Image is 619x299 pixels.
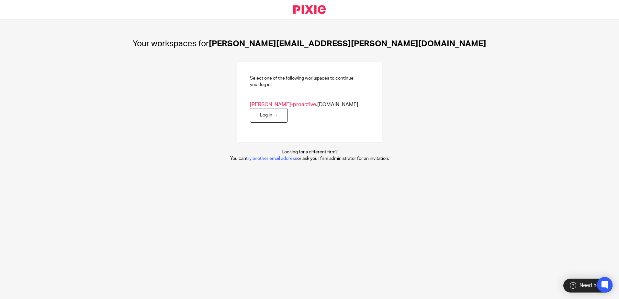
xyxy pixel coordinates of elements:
[250,108,288,123] a: Log in →
[133,39,209,48] span: Your workspaces for
[563,279,613,293] div: Need help?
[133,39,486,49] h1: [PERSON_NAME][EMAIL_ADDRESS][PERSON_NAME][DOMAIN_NAME]
[230,149,389,162] p: Looking for a different firm? You can or ask your firm administrator for an invitation.
[246,156,297,161] a: try another email address
[250,75,354,88] h2: Select one of the following workspaces to continue your log in:
[250,102,316,107] span: [PERSON_NAME]-proactive
[250,101,358,108] span: .[DOMAIN_NAME]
